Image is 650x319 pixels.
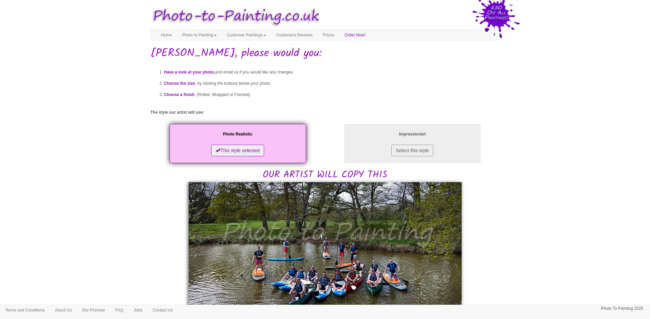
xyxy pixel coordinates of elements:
a: Customer Paintings [222,30,271,40]
button: Select this style [391,145,433,156]
a: Contact Us [147,305,178,315]
li: and email us if you would like any changes. [164,67,500,78]
img: Photo to Painting [147,3,322,30]
a: Our Promise [77,305,110,315]
a: Order Now! [340,30,371,40]
button: This style selected [211,145,264,156]
p: Photo To Painting 2025 [601,305,643,312]
span: Choose a finish [164,92,194,97]
li: , by clicking the buttons below your photo. [164,78,500,89]
p: Photo Realistic [176,131,299,138]
a: Prices [318,30,339,40]
label: The style our artist will use: [150,110,204,115]
a: Jobs [129,305,147,315]
h1: [PERSON_NAME], please would you: [150,47,500,59]
a: About Us [50,305,77,315]
p: Impressionist [351,131,474,138]
a: Photo to Painting [177,30,222,40]
a: Home [156,30,177,40]
li: , (Rolled, Wrapped or Framed). [164,89,500,100]
a: Customers Reviews [271,30,318,40]
h2: OUR ARTIST WILL COPY THIS [150,122,500,180]
a: FAQ [110,305,129,315]
span: Have a look at your photo, [164,70,215,75]
span: Choose the size [164,81,195,86]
